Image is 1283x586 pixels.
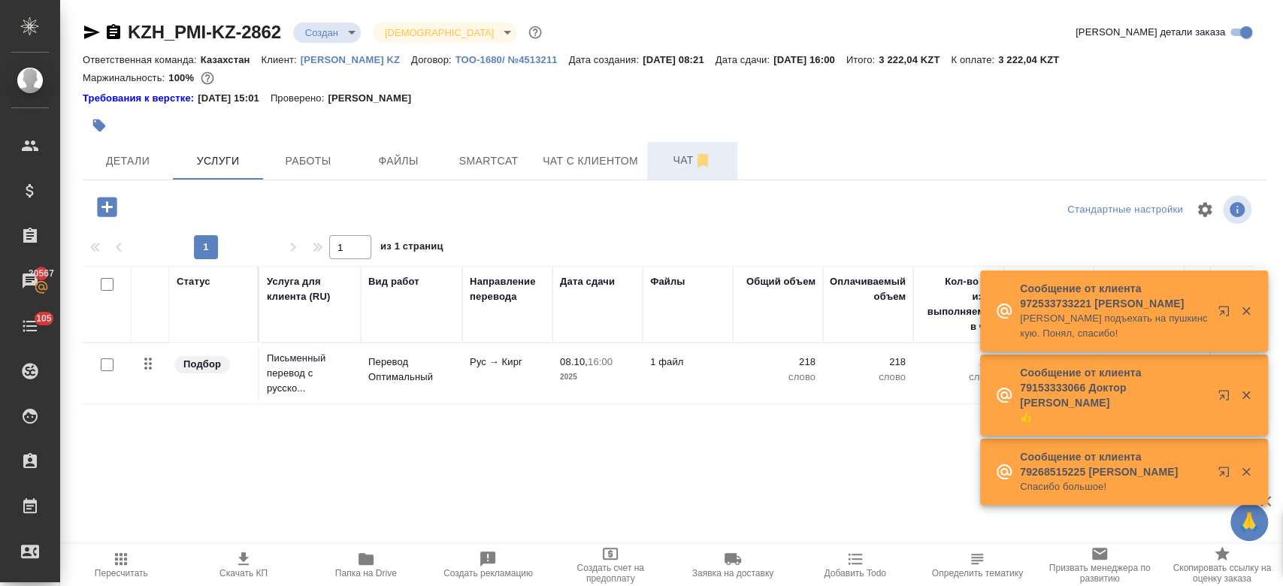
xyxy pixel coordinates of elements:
button: Пересчитать [60,544,183,586]
p: 218 [740,355,815,370]
span: Smartcat [452,152,525,171]
p: слово [921,370,996,385]
p: слово [740,370,815,385]
p: Итого: [846,54,879,65]
div: Статус [177,274,210,289]
p: Маржинальность: [83,72,168,83]
p: Ответственная команда: [83,54,201,65]
div: Направление перевода [470,274,545,304]
span: из 1 страниц [380,237,443,259]
button: Создан [301,26,343,39]
button: Определить тематику [916,544,1039,586]
button: Закрыть [1230,388,1261,402]
span: Скачать КП [219,568,268,578]
a: ТОО-1680/ №4513211 [455,53,569,65]
p: Спасибо большое! [1020,479,1208,494]
span: Услуги [182,152,254,171]
span: Определить тематику [932,568,1023,578]
button: Скачать КП [183,544,305,586]
p: 100% [168,72,198,83]
a: 20567 [4,262,56,300]
p: Дата создания: [569,54,643,65]
span: Чат [656,151,728,170]
p: 2025 [560,370,635,385]
span: Добавить Todo [824,568,885,578]
a: KZH_PMI-KZ-2862 [128,22,281,42]
p: Перевод Оптимальный [368,355,455,385]
span: Папка на Drive [335,568,397,578]
p: Сообщение от клиента 79153333066 Доктор [PERSON_NAME] [1020,365,1208,410]
div: Оплачиваемый объем [830,274,906,304]
button: Добавить услугу [86,192,128,222]
p: Подбор [183,357,221,372]
span: Чат с клиентом [543,152,638,171]
div: Файлы [650,274,685,289]
button: Добавить Todo [794,544,916,586]
p: Проверено: [271,91,328,106]
button: Открыть в новой вкладке [1209,296,1245,332]
p: Казахстан [201,54,262,65]
svg: Отписаться [694,152,712,170]
button: [DEMOGRAPHIC_DATA] [380,26,498,39]
p: [DATE] 08:21 [643,54,716,65]
button: Папка на Drive [304,544,427,586]
span: Создать рекламацию [443,568,533,578]
span: Посмотреть информацию [1223,195,1254,224]
p: 3 222,04 KZT [879,54,951,65]
button: Заявка на доставку [672,544,794,586]
div: Общий объем [746,274,815,289]
div: Создан [373,23,516,43]
div: Дата сдачи [560,274,615,289]
p: ТОО-1680/ №4513211 [455,54,569,65]
p: [DATE] 15:01 [198,91,271,106]
button: Открыть в новой вкладке [1209,457,1245,493]
button: Закрыть [1230,304,1261,318]
span: Создать счет на предоплату [558,563,663,584]
span: Заявка на доставку [692,568,773,578]
p: слово [831,370,906,385]
p: Сообщение от клиента 79268515225 [PERSON_NAME] [1020,449,1208,479]
a: Требования к верстке: [83,91,198,106]
div: Кол-во ед. изм., выполняемое в час [921,274,996,334]
p: [PERSON_NAME] подъехать на пушкинскую. Понял, спасибо! [1020,311,1208,341]
p: [PERSON_NAME] [328,91,422,106]
p: Письменный перевод с русско... [267,351,353,396]
button: Открыть в новой вкладке [1209,380,1245,416]
span: Работы [272,152,344,171]
p: Сообщение от клиента 972533733221 [PERSON_NAME] [1020,281,1208,311]
p: 08.10, [560,356,588,367]
div: Вид работ [368,274,419,289]
span: 105 [27,311,61,326]
p: [DATE] 16:00 [773,54,846,65]
p: 16:00 [588,356,613,367]
p: Договор: [411,54,455,65]
button: Создать рекламацию [427,544,549,586]
span: [PERSON_NAME] детали заказа [1076,25,1225,40]
button: Добавить тэг [83,109,116,142]
span: Настроить таблицу [1187,192,1223,228]
button: Создать счет на предоплату [549,544,672,586]
p: К оплате: [951,54,998,65]
a: 105 [4,307,56,345]
p: 👍 [1020,410,1208,425]
button: Доп статусы указывают на важность/срочность заказа [525,23,545,42]
p: Рус → Кирг [470,355,545,370]
div: Создан [293,23,361,43]
p: 218 [831,355,906,370]
div: Услуга для клиента (RU) [267,274,353,304]
button: Скопировать ссылку для ЯМессенджера [83,23,101,41]
p: 1 файл [650,355,725,370]
span: Файлы [362,152,434,171]
button: 0.00 KZT; [198,68,217,88]
p: Дата сдачи: [716,54,773,65]
span: Пересчитать [95,568,148,578]
p: [PERSON_NAME] KZ [301,54,411,65]
button: Скопировать ссылку [104,23,123,41]
div: Нажми, чтобы открыть папку с инструкцией [83,91,198,106]
a: [PERSON_NAME] KZ [301,53,411,65]
p: 250 [921,355,996,370]
span: Детали [92,152,164,171]
p: 3 222,04 KZT [998,54,1070,65]
p: Клиент: [261,54,300,65]
button: Закрыть [1230,465,1261,479]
